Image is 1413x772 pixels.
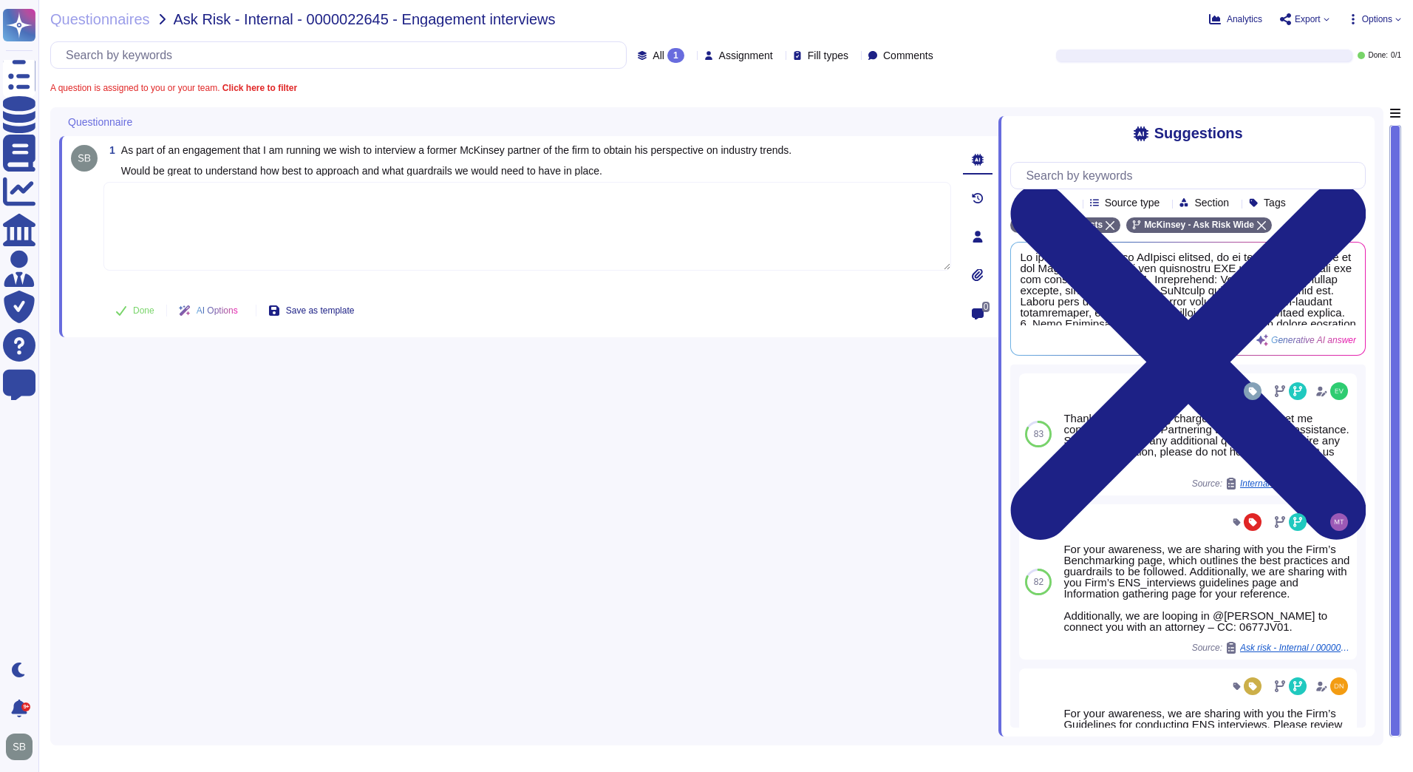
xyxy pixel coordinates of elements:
[1034,578,1043,586] span: 82
[197,306,238,315] span: AI Options
[256,296,367,325] button: Save as template
[1227,15,1262,24] span: Analytics
[982,302,990,312] span: 0
[71,145,98,172] img: user
[50,84,297,92] span: A question is assigned to you or your team.
[1018,163,1365,189] input: Search by keywords
[219,83,297,93] b: Click here to filter
[6,734,33,760] img: user
[1192,642,1351,654] span: Source:
[1240,643,1351,652] span: Ask risk - Internal / 0000020707 - Guidance Needed: Conducting Focus‑Group Interview
[286,306,355,315] span: Save as template
[50,12,150,27] span: Questionnaires
[3,731,43,763] button: user
[1362,15,1392,24] span: Options
[667,48,684,63] div: 1
[174,12,556,27] span: Ask Risk - Internal - 0000022645 - Engagement interviews
[653,50,664,61] span: All
[1368,52,1388,59] span: Done:
[1209,13,1262,25] button: Analytics
[1330,513,1348,531] img: user
[21,702,30,711] div: 9+
[103,296,166,325] button: Done
[103,145,115,155] span: 1
[1391,52,1401,59] span: 0 / 1
[1034,430,1043,439] span: 83
[58,42,626,68] input: Search by keywords
[808,50,848,61] span: Fill types
[719,50,773,61] span: Assignment
[68,117,132,127] span: Questionnaire
[883,50,933,61] span: Comments
[1063,544,1351,632] div: For your awareness, we are sharing with you the Firm’s Benchmarking page, which outlines the best...
[1330,677,1348,695] img: user
[1330,382,1348,400] img: user
[133,306,154,315] span: Done
[1295,15,1321,24] span: Export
